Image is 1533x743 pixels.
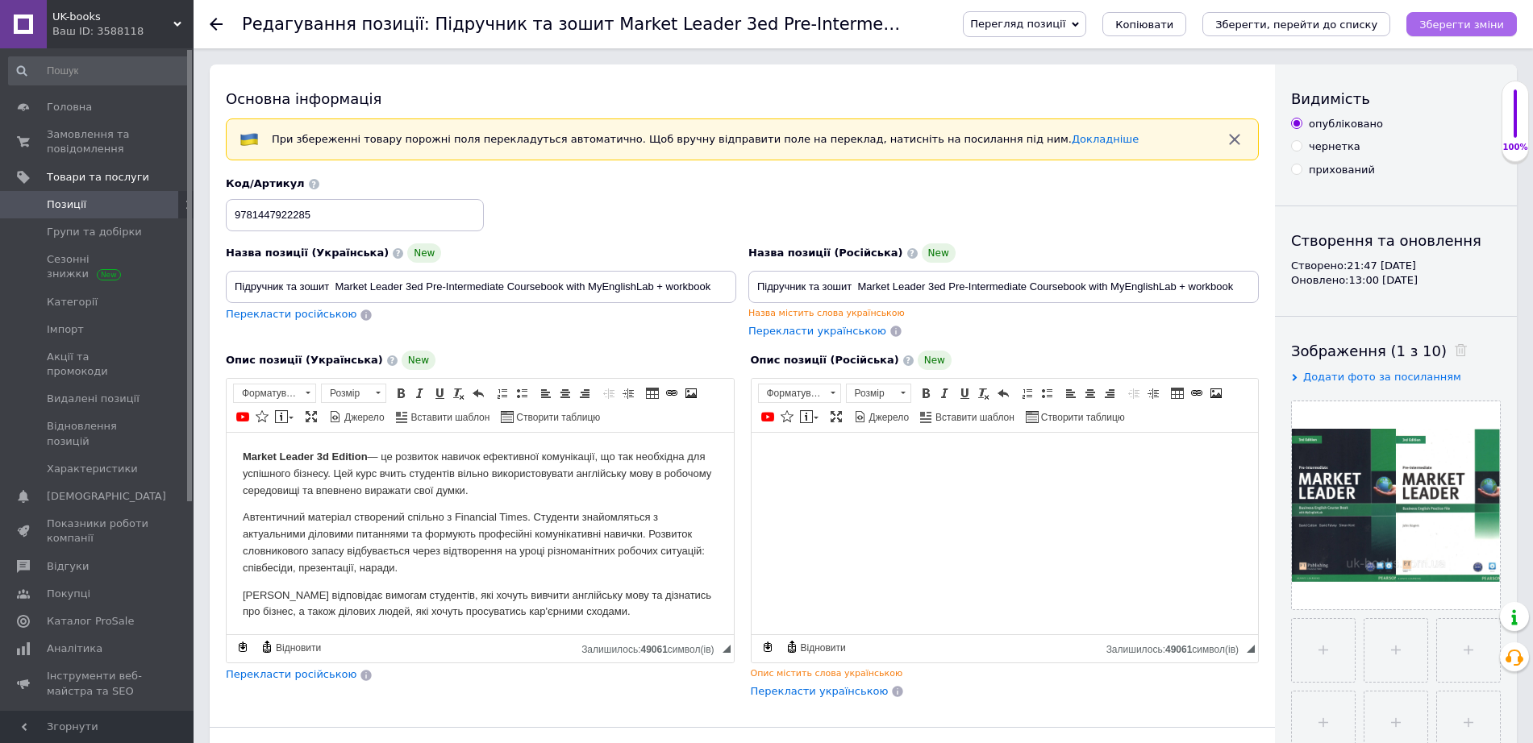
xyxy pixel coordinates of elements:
a: Форматування [758,384,841,403]
span: Перекласти українською [748,325,886,337]
a: Вставити іконку [253,408,271,425]
div: Кiлькiсть символiв [581,640,722,655]
div: опубліковано [1309,117,1383,131]
p: Автентичний матеріал створений спільно з Financial Times. Студенти знайомляться з актуальними діл... [16,77,491,143]
a: Курсив (Ctrl+I) [936,384,954,402]
strong: Market Leader 3d Edition [16,18,141,30]
a: Додати відео з YouTube [759,408,777,425]
a: Вставити повідомлення [273,408,296,425]
a: Таблиця [644,384,661,402]
a: Вставити/Редагувати посилання (Ctrl+L) [1188,384,1206,402]
input: Наприклад, H&M жіноча сукня зелена 38 розмір вечірня максі з блискітками [226,271,736,303]
span: Аналітика [47,641,102,656]
span: Назва позиції (Російська) [748,247,903,259]
a: Видалити форматування [975,384,993,402]
div: Оновлено: 13:00 [DATE] [1291,273,1501,288]
div: Видимість [1291,89,1501,109]
span: Потягніть для зміни розмірів [1247,645,1255,653]
span: Розмір [847,384,895,402]
span: Форматування [759,384,825,402]
span: New [402,351,435,370]
a: По лівому краю [1062,384,1080,402]
span: Опис позиції (Російська) [751,354,899,366]
a: Вставити повідомлення [798,408,821,425]
span: Каталог ProSale [47,614,134,629]
button: Копіювати [1102,12,1186,36]
span: Акції та промокоди [47,350,149,379]
span: New [922,243,956,263]
div: Опис містить слова українською [751,667,1260,679]
li: сучасний матеріал, що будується на текстах і вправах від Financial Times [48,198,459,215]
button: Зберегти зміни [1406,12,1517,36]
span: Перегляд позиції [970,18,1065,30]
a: Жирний (Ctrl+B) [917,384,935,402]
div: Створено: 21:47 [DATE] [1291,259,1501,273]
a: Вставити/видалити нумерований список [1019,384,1036,402]
span: 49061 [640,644,667,655]
a: Максимізувати [302,408,320,425]
h1: Редагування позиції: Підручник та зошит Market Leader 3ed Pre-Intermediate Coursebook with MyEngl... [242,15,1302,34]
span: Створити таблицю [514,411,600,425]
a: По правому краю [1101,384,1119,402]
a: Розмір [846,384,911,403]
div: Повернутися назад [210,18,223,31]
a: Зменшити відступ [600,384,618,402]
p: [PERSON_NAME] відповідає вимогам студентів, які хочуть вивчити англійську мову та дізнатись про б... [16,155,491,189]
span: 49061 [1165,644,1192,655]
span: Відгуки [47,559,89,574]
a: Зробити резервну копію зараз [759,638,777,656]
a: Докладніше [1072,133,1139,145]
img: :flag-ua: [240,130,259,149]
span: Створити таблицю [1039,411,1125,425]
span: UK-books [52,10,173,24]
span: Головна [47,100,92,114]
iframe: Редактор, 1DCBE42A-ED04-42D4-AAF4-5C783F4DA8BB [227,433,734,634]
a: Видалити форматування [450,384,468,402]
a: Вставити шаблон [394,408,493,425]
span: Форматування [234,384,300,402]
p: — це розвиток навичок ефективної комунікації, що так необхідна для успішного бізнесу. Цей курс вч... [16,16,491,66]
span: Показники роботи компанії [47,517,149,546]
a: Вставити/Редагувати посилання (Ctrl+L) [663,384,681,402]
input: Пошук [8,56,190,85]
span: Вставити шаблон [409,411,490,425]
a: По правому краю [576,384,594,402]
span: New [407,243,441,263]
span: Імпорт [47,322,84,337]
iframe: Редактор, 5AC95E57-B59C-48E2-A132-E486DDD748DA [752,433,1259,634]
a: Зображення [1207,384,1225,402]
i: Зберегти зміни [1419,19,1504,31]
a: Відновити [783,638,848,656]
div: Ваш ID: 3588118 [52,24,194,39]
span: Відновити [798,641,846,655]
a: Створити таблицю [1023,408,1127,425]
div: 100% [1502,142,1528,153]
div: Зображення (1 з 10) [1291,341,1501,361]
span: Товари та послуги [47,170,149,185]
span: При збереженні товару порожні поля перекладуться автоматично. Щоб вручну відправити поле на перек... [272,133,1139,145]
span: Сезонні знижки [47,252,149,281]
a: Зменшити відступ [1125,384,1143,402]
span: Групи та добірки [47,225,142,239]
a: Вставити шаблон [918,408,1017,425]
a: Розмір [321,384,386,403]
span: Категорії [47,295,98,309]
span: Вставити шаблон [933,411,1014,425]
span: Характеристики [47,462,138,476]
div: прихований [1309,163,1375,177]
span: Джерело [342,411,385,425]
span: Розмір [322,384,370,402]
input: Наприклад, H&M жіноча сукня зелена 38 розмір вечірня максі з блискітками [748,271,1259,303]
a: По центру [556,384,574,402]
div: чернетка [1309,139,1360,154]
i: Зберегти, перейти до списку [1215,19,1377,31]
a: Вставити/видалити маркований список [513,384,531,402]
span: Потягніть для зміни розмірів [723,645,731,653]
span: Позиції [47,197,86,212]
a: Підкреслений (Ctrl+U) [431,384,448,402]
span: Видалені позиції [47,392,140,406]
a: Повернути (Ctrl+Z) [469,384,487,402]
a: Вставити/видалити маркований список [1038,384,1056,402]
a: Курсив (Ctrl+I) [411,384,429,402]
span: [DEMOGRAPHIC_DATA] [47,489,166,504]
